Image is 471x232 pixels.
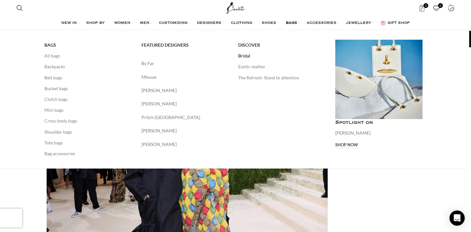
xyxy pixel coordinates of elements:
a: DESIGNERS [197,17,225,30]
a: The Refresh: Stand to attention [238,72,326,83]
a: [PERSON_NAME] [141,127,229,134]
span: CLOTHING [231,21,252,26]
a: SHOP BY [86,17,108,30]
a: CUSTOMIZING [159,17,191,30]
a: 0 [415,2,428,14]
span: WOMEN [114,21,130,26]
a: Exotic leather [238,61,326,72]
a: Bucket bags [44,83,132,94]
span: GIFT SHOP [388,21,410,26]
a: NEW IN [61,17,80,30]
a: GIFT SHOP [381,17,410,30]
a: Clutch bags [44,94,132,105]
a: Shoulder bags [44,127,132,137]
a: Bridal [238,50,326,61]
a: Cross-body bags [44,116,132,126]
a: MEN [140,17,153,30]
a: Shop now [335,143,358,148]
span: MEN [140,21,149,26]
h4: Spotlight on [335,119,423,126]
a: Belt bags [44,72,132,83]
a: By Far [141,60,229,67]
a: Site logo [225,5,246,10]
a: SHOES [262,17,279,30]
a: JEWELLERY [346,17,374,30]
span: NEW IN [61,21,77,26]
span: FEATURED DESIGNERS [141,42,189,48]
a: Backpacks [44,61,132,72]
p: [PERSON_NAME] [335,129,423,136]
a: Pritch [GEOGRAPHIC_DATA] [141,114,229,121]
span: DESIGNERS [197,21,221,26]
span: BAGS [44,42,56,48]
a: CLOTHING [231,17,255,30]
span: JEWELLERY [346,21,371,26]
a: BAGS [286,17,300,30]
a: Bag accessories [44,148,132,159]
a: All bags [44,50,132,61]
span: DISCOVER [238,42,260,48]
span: BAGS [286,21,297,26]
a: 0 [430,2,443,14]
div: My Wishlist [430,2,443,14]
span: 0 [423,3,428,8]
a: WOMEN [114,17,134,30]
span: SHOP BY [86,21,105,26]
span: 0 [438,3,443,8]
a: [PERSON_NAME] [141,87,229,94]
a: [PERSON_NAME] [141,141,229,148]
a: Search [13,2,26,14]
span: CUSTOMIZING [159,21,187,26]
a: Mini bags [44,105,132,116]
a: Tote bags [44,137,132,148]
a: Banner link [335,40,423,119]
img: GiftBag [381,21,385,25]
a: [PERSON_NAME] [141,100,229,107]
span: SHOES [262,21,276,26]
span: ACCESSORIES [307,21,337,26]
div: Main navigation [13,17,458,30]
a: Mlouye [141,74,229,81]
a: ACCESSORIES [307,17,340,30]
div: Open Intercom Messenger [449,210,465,226]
